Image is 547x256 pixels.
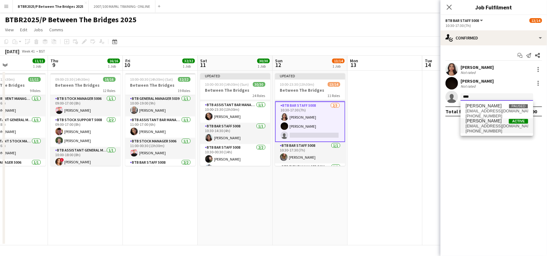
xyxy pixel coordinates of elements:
[34,27,43,33] span: Jobs
[461,64,494,70] div: [PERSON_NAME]
[5,48,19,54] div: [DATE]
[466,114,528,119] span: +447940348943
[200,58,207,64] span: Sat
[49,61,58,69] span: 9
[200,87,270,93] h3: Between The Bridges
[205,82,249,87] span: 10:00-00:30 (14h30m) (Sun)
[466,129,528,134] span: +447462309702
[200,73,270,78] div: Updated
[124,61,130,69] span: 10
[200,101,270,123] app-card-role: BTB Assistant Bar Manager 50061/110:00-23:30 (13h30m)[PERSON_NAME]
[199,61,207,69] span: 11
[178,77,190,82] span: 32/32
[258,64,269,69] div: 1 Job
[50,82,121,88] h3: Between The Bridges
[461,78,494,84] div: [PERSON_NAME]
[21,49,36,54] span: Week 41
[3,26,16,34] a: View
[445,23,542,28] div: 10:30-17:30 (7h)
[200,144,270,174] app-card-role: BTB Bar Staff 50082/210:30-00:30 (14h)[PERSON_NAME][PERSON_NAME]
[125,58,130,64] span: Fri
[425,58,432,64] span: Tue
[253,82,265,87] span: 30/30
[103,88,116,93] span: 12 Roles
[55,77,90,82] span: 09:00-23:30 (14h30m)
[178,88,190,93] span: 19 Roles
[466,109,528,114] span: raphaellnebot@gmail.com
[275,58,283,64] span: Sun
[125,82,195,88] h3: Between The Bridges
[5,15,137,24] h1: BTBR2025/P Between The Bridges 2025
[509,119,528,124] span: Active
[275,73,345,166] app-job-card: Updated10:00-23:30 (13h30m)13/14Between The Bridges11 Roles![PERSON_NAME]BTB Senior Stock Manager...
[275,73,345,78] div: Updated
[31,26,45,34] a: Jobs
[328,82,340,87] span: 13/14
[274,61,283,69] span: 12
[466,118,502,124] span: Raphael Okorokpokpo
[5,27,14,33] span: View
[200,73,270,166] app-job-card: Updated10:00-00:30 (14h30m) (Sun)30/30Between The Bridges24 Roles![PERSON_NAME]BTB General Manage...
[125,95,195,116] app-card-role: BTB General Manager 50391/110:00-19:00 (9h)[PERSON_NAME]
[103,77,116,82] span: 16/16
[125,116,195,138] app-card-role: BTB Assistant Bar Manager 50061/111:00-17:00 (6h)[PERSON_NAME]
[509,104,528,109] span: Paused
[39,49,45,54] div: BST
[257,59,270,63] span: 30/30
[28,77,41,82] span: 11/11
[440,3,547,11] h3: Job Fulfilment
[125,159,195,189] app-card-role: BTB Bar Staff 50082/211:30-17:30 (6h)
[350,58,358,64] span: Mon
[440,30,547,45] div: Confirmed
[50,95,121,116] app-card-role: BTB Stock Manager 50061/109:00-17:00 (8h)[PERSON_NAME]
[50,147,121,168] app-card-role: BTB Assistant General Manager 50061/110:00-18:00 (8h)![PERSON_NAME]
[466,124,528,129] span: raph.okorokpokpo@gmail.com
[349,61,358,69] span: 13
[328,93,340,98] span: 11 Roles
[108,64,120,69] div: 1 Job
[461,84,477,89] div: Not rated
[50,58,58,64] span: Thu
[200,123,270,144] app-card-role: BTB Bar Staff 50081/110:30-14:30 (4h)[PERSON_NAME]
[125,138,195,159] app-card-role: BTB Stock Manager 50061/111:00-00:30 (13h30m)[PERSON_NAME]
[18,26,30,34] a: Edit
[49,27,63,33] span: Comms
[13,0,89,13] button: BTBR2025/P Between The Bridges 2025
[466,103,502,109] span: Raphael Nebot
[183,64,195,69] div: 1 Job
[125,73,195,166] app-job-card: 10:00-00:30 (14h30m) (Sat)32/32Between The Bridges19 RolesBTB General Manager 50391/110:00-19:00 ...
[30,88,41,93] span: 9 Roles
[182,59,195,63] span: 32/32
[60,158,64,162] span: !
[253,93,265,98] span: 24 Roles
[50,116,121,147] app-card-role: BTB Stock support 50082/209:00-17:00 (8h)[PERSON_NAME][PERSON_NAME]
[424,61,432,69] span: 14
[50,73,121,166] app-job-card: 09:00-23:30 (14h30m)16/16Between The Bridges12 RolesBTB Stock Manager 50061/109:00-17:00 (8h)[PER...
[107,59,120,63] span: 16/16
[445,18,479,23] span: BTB Bar Staff 5008
[332,64,344,69] div: 1 Job
[332,59,345,63] span: 13/14
[275,101,345,142] app-card-role: BTB Bar Staff 50082/310:30-17:30 (7h)[PERSON_NAME][PERSON_NAME]
[445,108,467,115] div: Total fee
[280,82,315,87] span: 10:00-23:30 (13h30m)
[89,0,155,13] button: 2007/100 MAPAL TRAINING- ONLINE
[47,26,66,34] a: Comms
[20,27,27,33] span: Edit
[275,87,345,93] h3: Between The Bridges
[33,64,45,69] div: 1 Job
[33,59,45,63] span: 11/11
[445,18,484,23] button: BTB Bar Staff 5008
[529,18,542,23] span: 13/14
[461,70,477,75] div: Not rated
[275,142,345,163] app-card-role: BTB Bar Staff 50081/110:30-17:30 (7h)[PERSON_NAME]
[275,163,345,185] app-card-role: BTB Event Manager 50391/1
[130,77,173,82] span: 10:00-00:30 (14h30m) (Sat)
